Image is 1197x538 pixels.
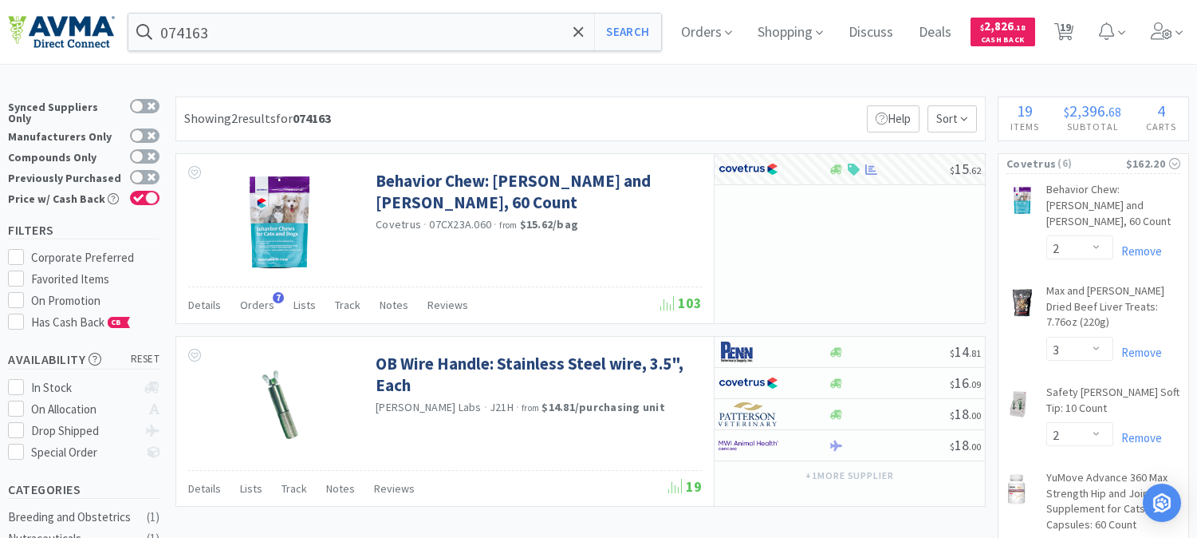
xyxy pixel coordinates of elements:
img: e1133ece90fa4a959c5ae41b0808c578_9.png [719,340,778,364]
h5: Filters [8,221,159,239]
div: Drop Shipped [31,421,137,441]
span: . 62 [969,164,981,176]
span: $ [950,164,955,176]
span: 4 [1157,101,1165,121]
span: $ [950,409,955,421]
div: On Promotion [31,291,160,311]
strong: $15.62 / bag [520,217,579,231]
div: Breeding and Obstetrics [8,508,137,527]
span: . 81 [969,347,981,359]
img: 681b1b4e6b9343e5b852ff4c99cff639_515938.png [1006,185,1038,215]
a: Remove [1113,243,1162,259]
span: · [516,400,519,414]
h4: Carts [1133,119,1188,134]
div: . [1052,103,1134,119]
span: . 09 [969,378,981,390]
img: f6b2451649754179b5b4e0c70c3f7cb0_2.png [719,433,778,457]
strong: 074163 [293,110,331,126]
a: Max and [PERSON_NAME] Dried Beef Liver Treats: 7.76oz (220g) [1046,283,1180,337]
span: Has Cash Back [31,314,131,330]
a: 19 [1048,27,1081,42]
span: $ [980,22,984,33]
span: . 00 [969,409,981,421]
span: 19 [668,477,702,496]
span: 18 [950,405,981,423]
span: · [423,217,427,231]
span: Covetrus [1006,155,1056,172]
span: Sort [927,105,977,133]
span: ( 6 ) [1056,156,1125,172]
span: 19 [1017,101,1033,121]
span: Details [188,481,221,496]
h5: Availability [8,350,159,369]
span: Notes [326,481,355,496]
div: Favorited Items [31,270,160,289]
span: . 00 [969,441,981,453]
h4: Items [998,119,1052,134]
span: $ [950,378,955,390]
span: $ [1064,104,1069,120]
span: 103 [660,294,702,312]
div: Manufacturers Only [8,129,122,142]
div: On Allocation [31,400,137,419]
strong: $14.81 / purchasing unit [541,400,665,414]
span: J21H [490,400,514,414]
span: 14 [950,342,981,361]
span: Reviews [374,481,415,496]
span: · [484,400,487,414]
span: Orders [240,298,274,312]
span: 18 [950,436,981,454]
div: Showing 2 results [184,109,331,129]
p: Help [867,105,919,133]
a: OB Wire Handle: Stainless Steel wire, 3.5", Each [376,353,698,397]
div: Synced Suppliers Only [8,99,122,124]
div: Open Intercom Messenger [1143,484,1181,522]
span: 15 [950,160,981,178]
a: Remove [1113,430,1162,445]
a: Safety [PERSON_NAME] Soft Tip: 10 Count [1046,385,1180,422]
img: ca7c231d34d349fead71fc593bc91d3c_725180.png [1006,473,1026,505]
span: 7 [273,292,284,303]
img: 77fca1acd8b6420a9015268ca798ef17_1.png [719,371,778,395]
input: Search by item, sku, manufacturer, ingredient, size... [128,14,661,50]
img: 2775bba712b54844adfcef87537dc091_649304.png [224,170,336,274]
span: for [276,110,331,126]
a: Covetrus [376,217,421,231]
span: 68 [1108,104,1121,120]
img: e4e33dab9f054f5782a47901c742baa9_102.png [8,15,115,49]
a: Deals [912,26,958,40]
h5: Categories [8,481,159,499]
a: Discuss [842,26,900,40]
span: 07CX23A.060 [429,217,491,231]
img: 7c6cefd1e1e549569ecb6cdd82739a1d_351122.png [1006,388,1030,420]
a: [PERSON_NAME] Labs [376,400,482,414]
button: +1more supplier [797,465,902,487]
div: ( 1 ) [147,508,159,527]
span: 2,396 [1069,101,1105,121]
span: CB [108,318,124,327]
div: $162.20 [1126,155,1180,172]
a: Behavior Chew: [PERSON_NAME] and [PERSON_NAME], 60 Count [1046,182,1180,235]
a: Behavior Chew: [PERSON_NAME] and [PERSON_NAME], 60 Count [376,170,698,214]
span: Track [282,481,307,496]
button: Search [594,14,660,50]
span: from [522,402,539,413]
span: Cash Back [980,36,1026,46]
span: . 18 [1014,22,1026,33]
img: 77fca1acd8b6420a9015268ca798ef17_1.png [719,157,778,181]
div: Special Order [31,443,137,462]
span: Reviews [427,298,468,312]
img: 9fcbc4345c34460ab609749c3fb47a59_94513.png [228,353,332,457]
span: 16 [950,374,981,392]
span: $ [950,441,955,453]
span: $ [950,347,955,359]
a: $2,826.18Cash Back [971,10,1035,53]
span: Track [335,298,360,312]
div: Compounds Only [8,149,122,163]
img: f5e969b455434c6296c6d81ef179fa71_3.png [719,402,778,426]
span: reset [131,351,160,368]
span: Lists [240,481,262,496]
span: Details [188,298,221,312]
span: from [499,220,517,231]
div: In Stock [31,378,137,398]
